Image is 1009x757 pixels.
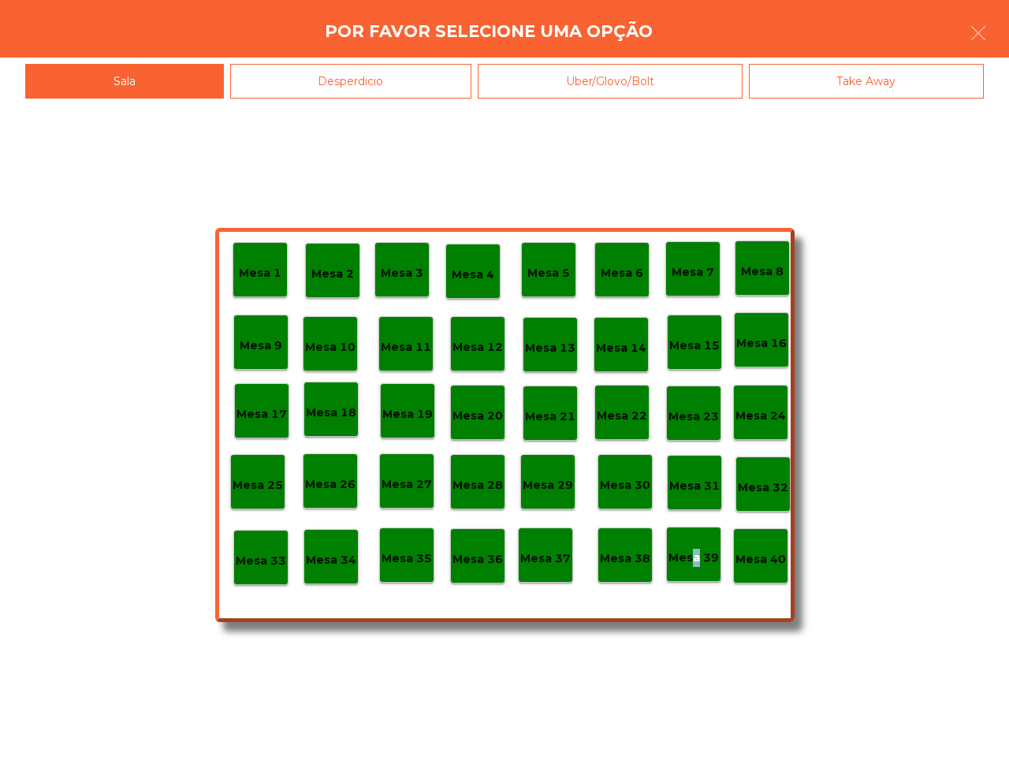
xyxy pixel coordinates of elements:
p: Mesa 21 [525,408,575,426]
p: Mesa 37 [520,550,571,568]
p: Mesa 35 [382,550,432,568]
p: Mesa 38 [600,550,650,568]
p: Mesa 9 [240,337,282,355]
p: Mesa 32 [738,479,788,497]
p: Mesa 12 [452,338,503,356]
p: Mesa 22 [597,407,647,425]
p: Mesa 34 [306,551,356,569]
p: Mesa 29 [523,476,573,494]
div: Uber/Glovo/Bolt [478,64,743,99]
p: Mesa 19 [382,405,433,423]
p: Mesa 26 [305,475,356,494]
h4: Por favor selecione uma opção [325,20,653,43]
p: Mesa 40 [735,550,786,569]
p: Mesa 10 [305,338,356,356]
p: Mesa 4 [452,266,494,284]
p: Mesa 25 [233,476,283,494]
p: Mesa 6 [601,264,643,282]
p: Mesa 18 [306,404,356,422]
p: Mesa 17 [236,405,287,423]
p: Mesa 24 [735,407,786,425]
p: Mesa 36 [452,550,503,569]
p: Mesa 31 [669,477,720,495]
p: Mesa 2 [311,265,354,283]
p: Mesa 28 [452,476,503,494]
p: Mesa 7 [672,263,714,282]
p: Mesa 23 [668,408,719,426]
p: Mesa 8 [741,263,784,281]
p: Mesa 1 [239,264,281,282]
p: Mesa 20 [452,407,503,425]
p: Mesa 27 [382,475,432,494]
p: Mesa 5 [527,264,570,282]
p: Mesa 30 [600,476,650,494]
p: Mesa 13 [525,339,575,357]
p: Mesa 39 [668,549,719,567]
div: Take Away [749,64,985,99]
p: Mesa 14 [596,339,646,357]
div: Sala [25,64,224,99]
div: Desperdicio [230,64,472,99]
p: Mesa 16 [736,334,787,352]
p: Mesa 15 [669,337,720,355]
p: Mesa 33 [236,552,286,570]
p: Mesa 11 [381,338,431,356]
p: Mesa 3 [381,264,423,282]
